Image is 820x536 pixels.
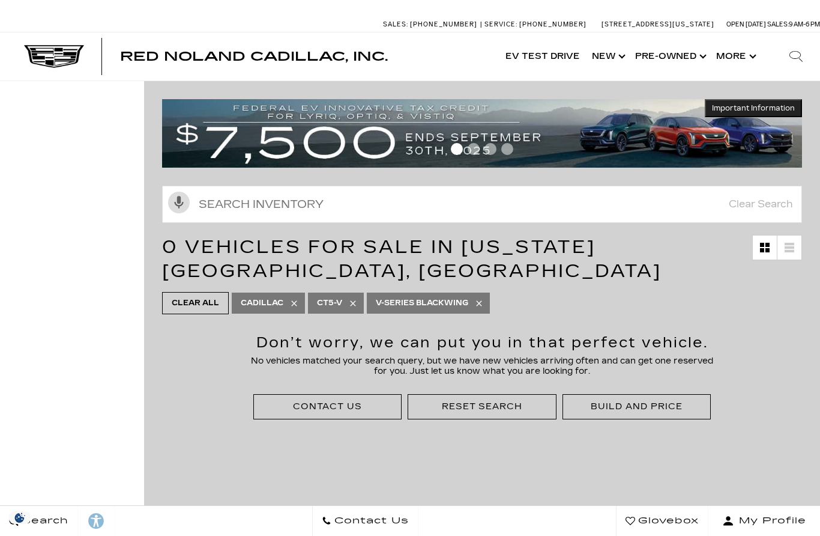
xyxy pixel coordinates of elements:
[376,296,468,311] span: V-Series Blackwing
[6,511,34,524] section: Click to Open Cookie Consent Modal
[789,20,820,28] span: 9 AM-6 PM
[162,99,802,168] img: vrp-tax-ending-august-version
[120,50,388,62] a: Red Noland Cadillac, Inc.
[383,20,408,28] span: Sales:
[501,143,513,155] span: Go to slide 4
[312,506,418,536] a: Contact Us
[586,32,629,81] a: New
[253,394,402,419] div: Contact Us
[708,506,820,536] button: Open user profile menu
[591,401,682,412] div: Build and Price
[705,99,802,117] button: Important Information
[468,143,480,155] span: Go to slide 2
[250,335,714,350] h2: Don’t worry, we can put you in that perfect vehicle.
[241,296,283,311] span: Cadillac
[726,20,766,28] span: Open [DATE]
[6,511,34,524] img: Opt-Out Icon
[162,186,802,223] input: Search Inventory
[383,21,480,28] a: Sales: [PHONE_NUMBER]
[480,21,589,28] a: Service: [PHONE_NUMBER]
[767,20,789,28] span: Sales:
[442,401,523,412] div: Reset Search
[635,513,699,529] span: Glovebox
[562,394,711,419] div: Build and Price
[712,103,795,113] span: Important Information
[162,236,662,282] span: 0 Vehicles for Sale in [US_STATE][GEOGRAPHIC_DATA], [GEOGRAPHIC_DATA]
[331,513,409,529] span: Contact Us
[408,394,556,419] div: Reset Search
[601,20,714,28] a: [STREET_ADDRESS][US_STATE]
[451,143,463,155] span: Go to slide 1
[519,20,586,28] span: [PHONE_NUMBER]
[24,45,84,68] img: Cadillac Dark Logo with Cadillac White Text
[172,296,219,311] span: Clear All
[734,513,806,529] span: My Profile
[710,32,760,81] button: More
[168,192,190,213] svg: Click to toggle on voice search
[484,143,496,155] span: Go to slide 3
[484,20,517,28] span: Service:
[629,32,710,81] a: Pre-Owned
[410,20,477,28] span: [PHONE_NUMBER]
[19,513,68,529] span: Search
[120,49,388,64] span: Red Noland Cadillac, Inc.
[616,506,708,536] a: Glovebox
[499,32,586,81] a: EV Test Drive
[250,356,714,376] p: No vehicles matched your search query, but we have new vehicles arriving often and can get one re...
[293,401,362,412] div: Contact Us
[317,296,342,311] span: CT5-V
